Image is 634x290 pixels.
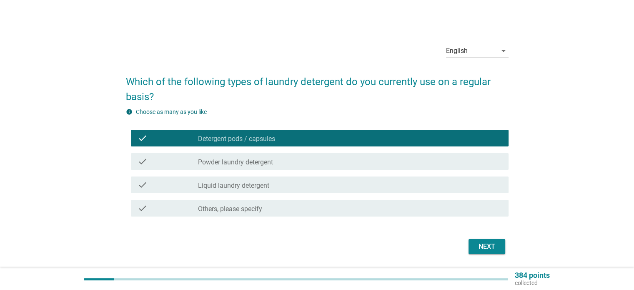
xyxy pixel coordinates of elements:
[126,108,133,115] i: info
[198,182,269,190] label: Liquid laundry detergent
[138,156,148,166] i: check
[198,135,275,143] label: Detergent pods / capsules
[515,279,550,287] p: collected
[469,239,505,254] button: Next
[446,47,468,55] div: English
[138,180,148,190] i: check
[499,46,509,56] i: arrow_drop_down
[138,203,148,213] i: check
[475,242,499,252] div: Next
[515,272,550,279] p: 384 points
[136,108,207,115] label: Choose as many as you like
[198,205,262,213] label: Others, please specify
[198,158,273,166] label: Powder laundry detergent
[138,133,148,143] i: check
[126,66,509,104] h2: Which of the following types of laundry detergent do you currently use on a regular basis?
